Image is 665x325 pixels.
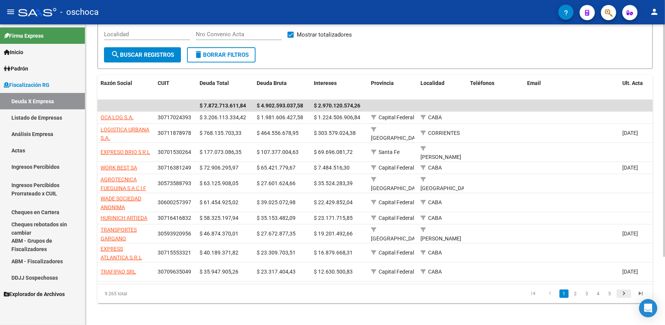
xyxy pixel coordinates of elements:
span: $ 7.484.516,30 [314,165,350,171]
a: 3 [582,290,591,298]
span: $ 35.524.283,39 [314,180,353,186]
span: TRAFIPAQ SRL [101,269,136,275]
span: $ 23.317.404,43 [257,269,296,275]
span: 30593920956 [158,231,191,237]
button: Buscar Registros [104,47,181,62]
span: [PERSON_NAME] [420,154,461,160]
span: Mostrar totalizadores [297,30,352,39]
span: Provincia [371,80,394,86]
span: Inicio [4,48,23,56]
span: EXPRESO BRIO S R L [101,149,150,155]
span: $ 72.906.295,97 [200,165,238,171]
span: 30701530264 [158,149,191,155]
span: Deuda Bruta [257,80,287,86]
span: Razón Social [101,80,132,86]
span: TRANSPORTES GARGANO SOCIEDAD ANONIMA [101,227,151,250]
span: [DATE] [622,165,638,171]
span: $ 177.073.086,35 [200,149,241,155]
span: Buscar Registros [111,51,174,58]
span: $ 1.981.606.427,58 [257,114,303,120]
span: [DATE] [622,130,638,136]
span: Capital Federal [379,199,414,205]
span: $ 39.025.072,98 [257,199,296,205]
datatable-header-cell: Localidad [417,75,467,100]
li: page 4 [593,287,604,300]
datatable-header-cell: Deuda Bruta [254,75,311,100]
span: CABA [428,199,442,205]
span: Firma Express [4,32,43,40]
span: CORRIENTES [428,130,460,136]
span: 30717024393 [158,114,191,120]
span: Santa Fe [379,149,400,155]
a: 4 [594,290,603,298]
span: $ 768.135.703,33 [200,130,241,136]
span: $ 27.601.624,66 [257,180,296,186]
mat-icon: person [650,7,659,16]
span: CABA [428,165,442,171]
span: $ 16.879.668,31 [314,250,353,256]
a: 1 [559,290,569,298]
span: $ 46.874.370,01 [200,231,238,237]
li: page 2 [570,287,581,300]
span: 30711878978 [158,130,191,136]
span: Email [527,80,541,86]
span: $ 22.429.852,04 [314,199,353,205]
datatable-header-cell: Teléfonos [467,75,524,100]
span: CUIT [158,80,169,86]
span: CABA [428,269,442,275]
li: page 3 [581,287,593,300]
span: 30573588793 [158,180,191,186]
span: Capital Federal [379,165,414,171]
span: CABA [428,114,442,120]
span: Explorador de Archivos [4,290,65,298]
li: page 5 [604,287,615,300]
span: [GEOGRAPHIC_DATA] [371,235,422,242]
span: AGROTECNICA FUEGUINA S A C I F [101,176,146,191]
span: LOGISTICA URBANA S.A. [101,126,149,141]
span: Capital Federal [379,215,414,221]
span: - oschoca [60,4,99,21]
span: $ 303.579.024,38 [314,130,356,136]
span: [GEOGRAPHIC_DATA] [420,185,472,191]
span: $ 69.696.081,72 [314,149,353,155]
span: $ 3.206.113.334,42 [200,114,246,120]
span: CABA [428,215,442,221]
span: 30715553321 [158,250,191,256]
span: Fiscalización RG [4,81,50,89]
span: WADE SOCIEDAD ANONIMA [101,195,141,210]
span: $ 2.970.120.574,26 [314,102,360,109]
span: 30709635049 [158,269,191,275]
span: [GEOGRAPHIC_DATA] [371,135,422,141]
span: $ 40.189.371,82 [200,250,238,256]
datatable-header-cell: Provincia [368,75,417,100]
span: OCA LOG S.A. [101,114,134,120]
span: $ 4.902.593.037,58 [257,102,303,109]
mat-icon: delete [194,50,203,59]
span: $ 12.630.500,83 [314,269,353,275]
span: Intereses [314,80,337,86]
span: [DATE] [622,231,638,237]
datatable-header-cell: CUIT [155,75,197,100]
span: Ult. Acta [622,80,643,86]
span: $ 23.171.715,85 [314,215,353,221]
span: $ 58.325.197,94 [200,215,238,221]
div: Open Intercom Messenger [639,299,657,317]
mat-icon: menu [6,7,15,16]
span: [DATE] [622,269,638,275]
mat-icon: search [111,50,120,59]
span: Capital Federal [379,114,414,120]
span: CABA [428,250,442,256]
datatable-header-cell: Deuda Total [197,75,254,100]
a: go to next page [617,290,631,298]
a: 2 [571,290,580,298]
span: $ 7.872.713.611,84 [200,102,246,109]
span: $ 107.377.004,63 [257,149,299,155]
span: WORK BEST SA [101,165,137,171]
span: $ 35.947.905,26 [200,269,238,275]
datatable-header-cell: Email [524,75,619,100]
span: EXPRESS ATLANTICA S.R.L [101,246,142,261]
span: 30600257397 [158,199,191,205]
span: $ 464.556.678,95 [257,130,299,136]
span: Capital Federal [379,250,414,256]
span: Borrar Filtros [194,51,249,58]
